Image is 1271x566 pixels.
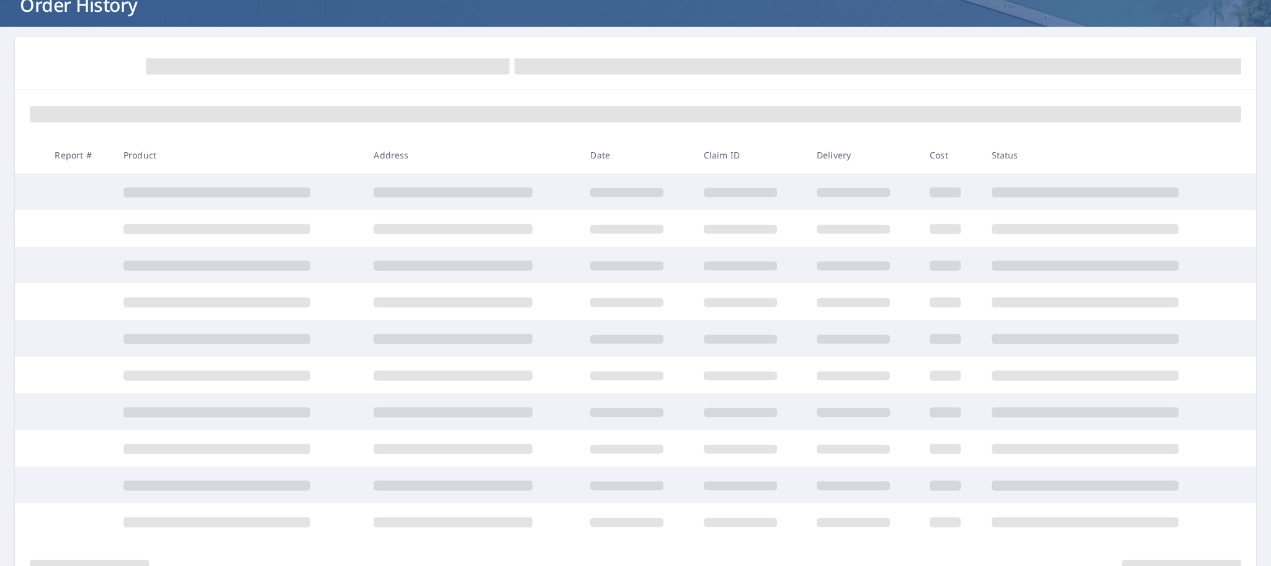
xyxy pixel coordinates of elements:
th: Product [114,137,364,173]
th: Claim ID [694,137,807,173]
th: Status [982,137,1233,173]
th: Report # [45,137,114,173]
th: Cost [920,137,981,173]
th: Date [580,137,693,173]
th: Address [364,137,580,173]
th: Delivery [807,137,920,173]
